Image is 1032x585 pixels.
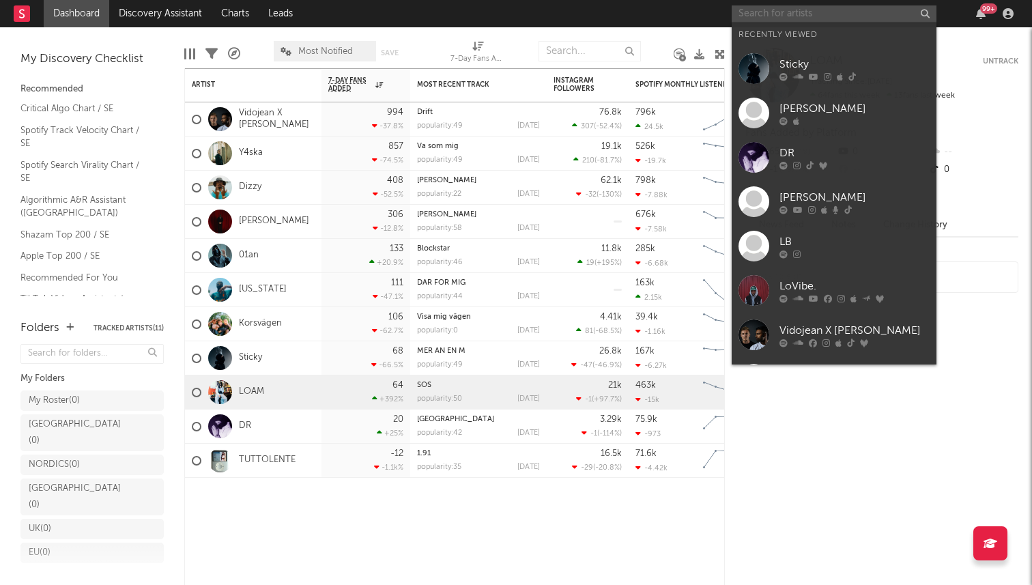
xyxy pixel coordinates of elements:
a: TUTTOLENTE [239,455,296,466]
span: -52.4 % [596,123,620,130]
div: LB [779,233,930,250]
svg: Chart title [697,341,758,375]
svg: Chart title [697,375,758,410]
div: 463k [635,381,656,390]
div: -66.5 % [371,360,403,369]
div: -74.5 % [372,156,403,165]
a: EU(0) [20,543,164,563]
div: DÄR FÖR MIG [417,279,540,287]
div: +20.9 % [369,258,403,267]
a: My Roster(0) [20,390,164,411]
div: [DATE] [517,361,540,369]
a: LOAM [239,386,264,398]
span: -20.8 % [595,464,620,472]
div: EU ( 0 ) [29,545,51,561]
div: -12 [390,449,403,458]
span: 307 [581,123,594,130]
a: TikTok Videos Assistant / [GEOGRAPHIC_DATA] [20,291,150,319]
div: My Roster ( 0 ) [29,393,80,409]
div: -62.7 % [372,326,403,335]
div: Drift [417,109,540,116]
svg: Chart title [697,410,758,444]
div: 20 [393,415,403,424]
div: -4.42k [635,463,668,472]
div: 68 [392,347,403,356]
div: -19.7k [635,156,666,165]
a: LoVibe. [732,268,936,313]
div: LoVibe. [779,278,930,294]
div: ( ) [582,429,622,438]
a: Apple Top 200 / SE [20,248,150,263]
div: Recently Viewed [739,27,930,43]
div: -47.1 % [373,292,403,301]
span: -46.9 % [594,362,620,369]
div: 99 + [980,3,997,14]
div: 857 [388,142,403,151]
a: [PERSON_NAME] [732,180,936,224]
div: Visa mig vägen [417,313,540,321]
div: Recommended [20,81,164,98]
a: [GEOGRAPHIC_DATA](0) [20,479,164,515]
div: 39.4k [635,313,658,322]
div: 796k [635,108,656,117]
div: 1.91 [417,450,540,457]
span: +97.7 % [594,396,620,403]
a: Drift [417,109,433,116]
a: DÄR FÖR MIG [417,279,465,287]
a: LB [732,224,936,268]
div: SOS [417,382,540,389]
div: [DATE] [517,293,540,300]
a: Shazam Top 200 / SE [20,227,150,242]
a: MER ÄN EN M [417,347,465,355]
button: Untrack [983,55,1018,68]
div: Sista Gång [417,211,540,218]
input: Search... [539,41,641,61]
div: popularity: 35 [417,463,461,471]
svg: Chart title [697,444,758,478]
div: 106 [388,313,403,322]
div: +25 % [377,429,403,438]
div: 19.1k [601,142,622,151]
span: +195 % [597,259,620,267]
div: [DATE] [517,122,540,130]
span: -81.7 % [597,157,620,165]
span: -29 [581,464,593,472]
div: [GEOGRAPHIC_DATA] ( 0 ) [29,481,125,513]
div: 163k [635,279,655,287]
div: [DATE] [517,190,540,198]
svg: Chart title [697,102,758,137]
div: -12.8 % [373,224,403,233]
div: popularity: 22 [417,190,461,198]
div: -6.68k [635,259,668,268]
div: UK ( 0 ) [29,521,51,537]
a: Algorithmic A&R Assistant ([GEOGRAPHIC_DATA]) [20,192,150,220]
div: 75.9k [635,415,657,424]
div: ( ) [576,395,622,403]
div: -15k [635,395,659,404]
span: -130 % [599,191,620,199]
span: -1 [585,396,592,403]
a: Y4ska [239,147,263,159]
div: +392 % [372,395,403,403]
div: -6.27k [635,361,667,370]
button: 99+ [976,8,986,19]
button: Save [381,49,399,57]
div: [DATE] [517,429,540,437]
a: [PERSON_NAME] [239,216,309,227]
div: NORDICS ( 0 ) [29,457,80,473]
div: [DATE] [517,156,540,164]
a: Limbo [732,357,936,401]
div: My Discovery Checklist [20,51,164,68]
div: [PERSON_NAME] [779,189,930,205]
div: popularity: 49 [417,156,463,164]
a: 01an [239,250,259,261]
span: -47 [580,362,592,369]
div: 111 [391,279,403,287]
div: 994 [387,108,403,117]
div: [DATE] [517,463,540,471]
div: [DATE] [517,395,540,403]
a: Va som mig [417,143,459,150]
div: ( ) [573,156,622,165]
a: Vidojean X [PERSON_NAME] [239,108,315,131]
svg: Chart title [697,137,758,171]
